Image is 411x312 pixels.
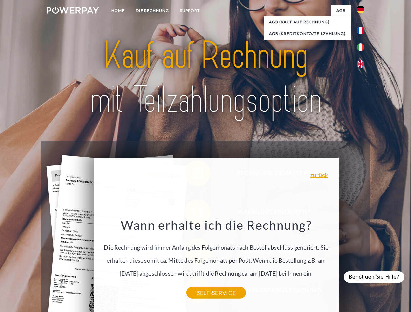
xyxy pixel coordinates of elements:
a: SUPPORT [174,5,205,17]
img: logo-powerpay-white.svg [47,7,99,14]
img: de [357,6,364,13]
a: Home [106,5,130,17]
img: fr [357,27,364,34]
div: Benötigen Sie Hilfe? [344,271,404,283]
div: Die Rechnung wird immer Anfang des Folgemonats nach Bestellabschluss generiert. Sie erhalten dies... [98,217,335,293]
a: SELF-SERVICE [186,287,246,299]
a: DIE RECHNUNG [130,5,174,17]
img: title-powerpay_de.svg [62,31,349,124]
img: it [357,43,364,51]
a: zurück [310,172,328,178]
a: AGB (Kauf auf Rechnung) [264,16,351,28]
a: AGB (Kreditkonto/Teilzahlung) [264,28,351,40]
img: en [357,60,364,68]
h3: Wann erhalte ich die Rechnung? [98,217,335,233]
a: agb [331,5,351,17]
